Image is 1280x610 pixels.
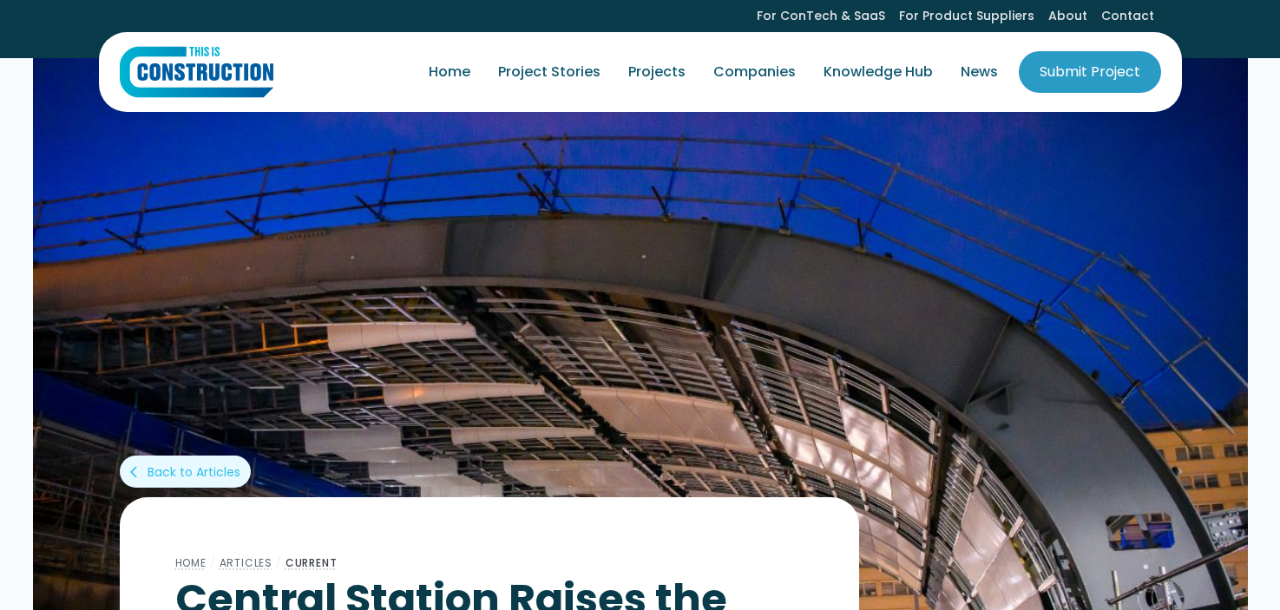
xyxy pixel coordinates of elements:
[120,456,251,488] a: arrow_back_iosBack to Articles
[1019,51,1161,93] a: Submit Project
[130,463,144,481] div: arrow_back_ios
[175,555,207,570] a: Home
[148,463,240,481] div: Back to Articles
[484,48,614,96] a: Project Stories
[286,555,338,570] a: Current
[120,46,273,98] img: This Is Construction Logo
[120,46,273,98] a: home
[614,48,699,96] a: Projects
[699,48,810,96] a: Companies
[272,553,286,574] div: /
[1040,62,1140,82] div: Submit Project
[947,48,1012,96] a: News
[415,48,484,96] a: Home
[207,553,220,574] div: /
[220,555,272,570] a: Articles
[810,48,947,96] a: Knowledge Hub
